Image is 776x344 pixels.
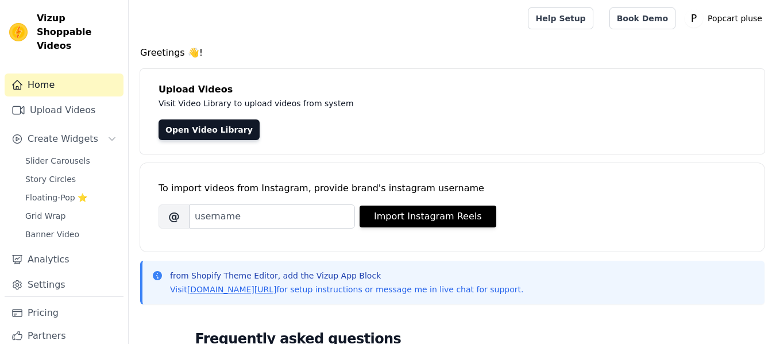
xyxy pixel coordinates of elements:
button: Create Widgets [5,127,123,150]
a: Analytics [5,248,123,271]
a: [DOMAIN_NAME][URL] [187,285,277,294]
a: Settings [5,273,123,296]
button: P Popcart pluse [685,8,767,29]
a: Grid Wrap [18,208,123,224]
span: Floating-Pop ⭐ [25,192,87,203]
a: Banner Video [18,226,123,242]
p: Popcart pluse [703,8,767,29]
div: To import videos from Instagram, provide brand's instagram username [159,181,746,195]
p: Visit for setup instructions or message me in live chat for support. [170,284,523,295]
a: Story Circles [18,171,123,187]
h4: Greetings 👋! [140,46,765,60]
a: Help Setup [528,7,593,29]
span: Banner Video [25,229,79,240]
a: Upload Videos [5,99,123,122]
input: username [190,204,355,229]
a: Open Video Library [159,119,260,140]
span: Create Widgets [28,132,98,146]
span: Grid Wrap [25,210,65,222]
span: Story Circles [25,173,76,185]
p: from Shopify Theme Editor, add the Vizup App Block [170,270,523,281]
span: Vizup Shoppable Videos [37,11,119,53]
a: Pricing [5,302,123,324]
text: P [691,13,697,24]
a: Book Demo [609,7,675,29]
button: Import Instagram Reels [360,206,496,227]
span: Slider Carousels [25,155,90,167]
h4: Upload Videos [159,83,746,96]
p: Visit Video Library to upload videos from system [159,96,673,110]
a: Slider Carousels [18,153,123,169]
span: @ [159,204,190,229]
img: Vizup [9,23,28,41]
a: Home [5,74,123,96]
a: Floating-Pop ⭐ [18,190,123,206]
